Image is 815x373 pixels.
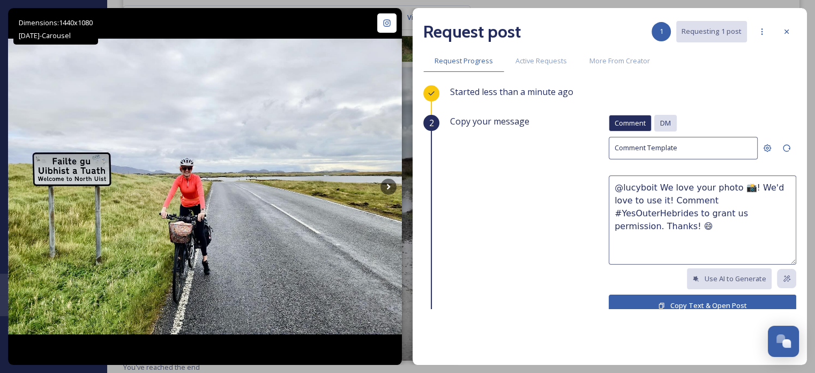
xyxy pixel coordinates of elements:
[589,56,650,66] span: More From Creator
[429,116,434,129] span: 2
[19,31,71,40] span: [DATE] - Carousel
[450,86,573,98] span: Started less than a minute ago
[676,21,747,42] button: Requesting 1 post
[423,19,521,45] h2: Request post
[450,115,529,128] span: Copy your message
[609,295,796,317] button: Copy Text & Open Post
[768,326,799,357] button: Open Chat
[687,268,772,289] button: Use AI to Generate
[19,18,93,27] span: Dimensions: 1440 x 1080
[660,118,671,128] span: DM
[615,143,677,153] span: Comment Template
[660,26,663,36] span: 1
[609,175,796,265] textarea: @lucyboit We love your photo 📸! We'd love to use it! Comment #YesOuterHebrides to grant us permis...
[435,56,493,66] span: Request Progress
[515,56,567,66] span: Active Requests
[615,118,646,128] span: Comment
[8,39,402,334] img: Day 3 of the Hebridean Way 🚲 📍Benbecula to Berneray via North Uist - 71km #cycle #cyclepacking #h...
